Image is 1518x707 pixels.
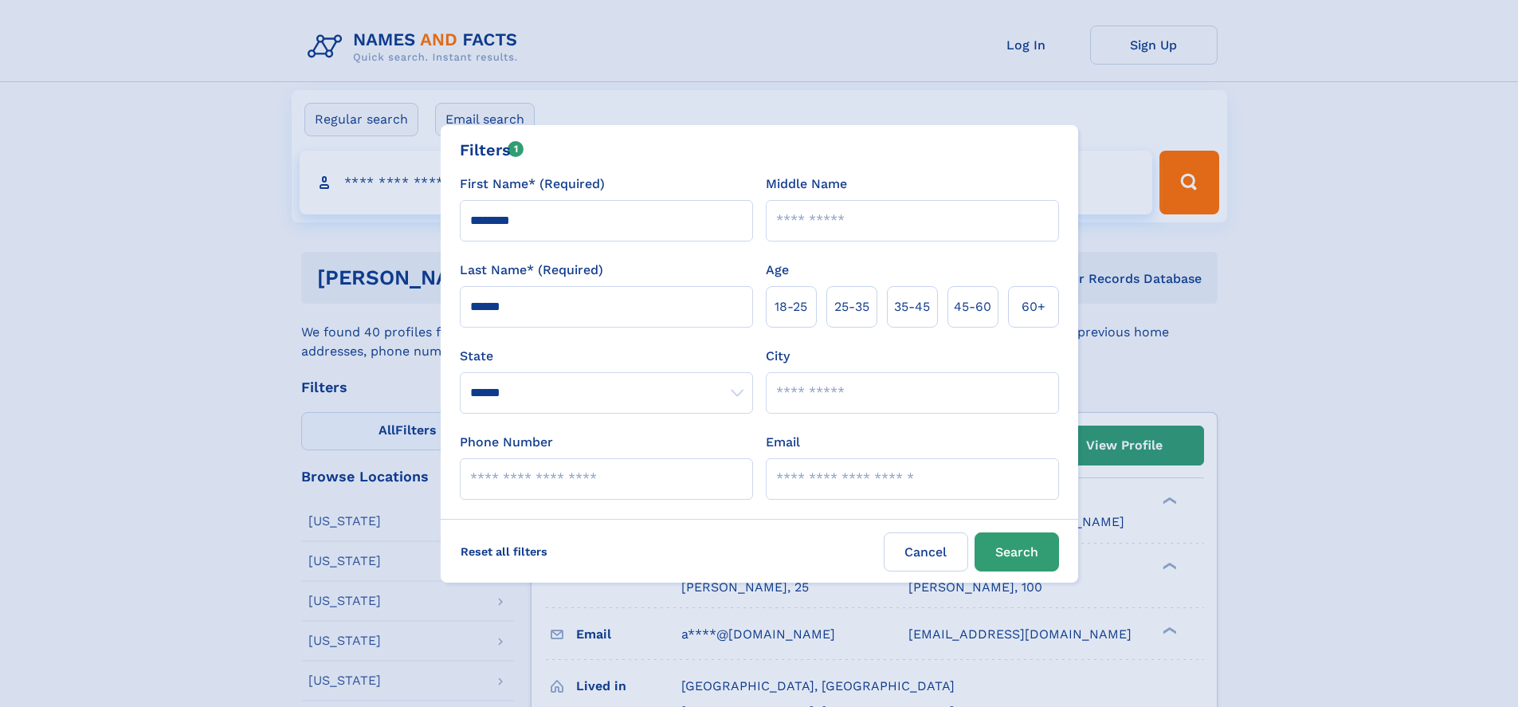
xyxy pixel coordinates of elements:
[884,532,968,571] label: Cancel
[834,297,869,316] span: 25‑35
[1022,297,1045,316] span: 60+
[954,297,991,316] span: 45‑60
[450,532,558,571] label: Reset all filters
[460,138,524,162] div: Filters
[460,175,605,194] label: First Name* (Required)
[766,261,789,280] label: Age
[766,433,800,452] label: Email
[766,175,847,194] label: Middle Name
[460,347,753,366] label: State
[975,532,1059,571] button: Search
[766,347,790,366] label: City
[894,297,930,316] span: 35‑45
[460,261,603,280] label: Last Name* (Required)
[460,433,553,452] label: Phone Number
[775,297,807,316] span: 18‑25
